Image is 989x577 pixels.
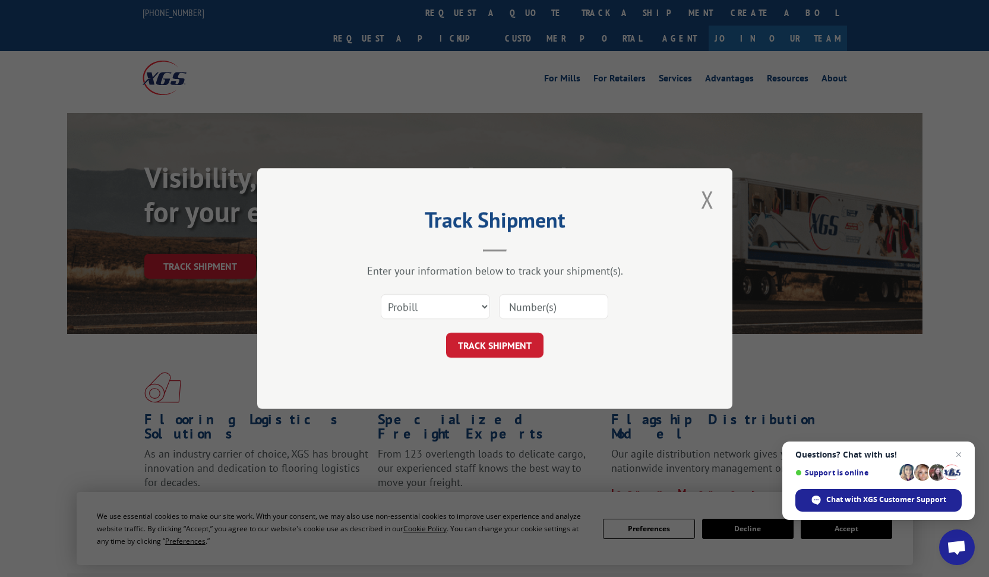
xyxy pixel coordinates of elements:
[499,294,608,319] input: Number(s)
[795,489,962,512] span: Chat with XGS Customer Support
[795,450,962,459] span: Questions? Chat with us!
[317,212,673,234] h2: Track Shipment
[795,468,895,477] span: Support is online
[826,494,946,505] span: Chat with XGS Customer Support
[317,264,673,278] div: Enter your information below to track your shipment(s).
[697,183,718,216] button: Close modal
[939,529,975,565] a: Open chat
[446,333,544,358] button: TRACK SHIPMENT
